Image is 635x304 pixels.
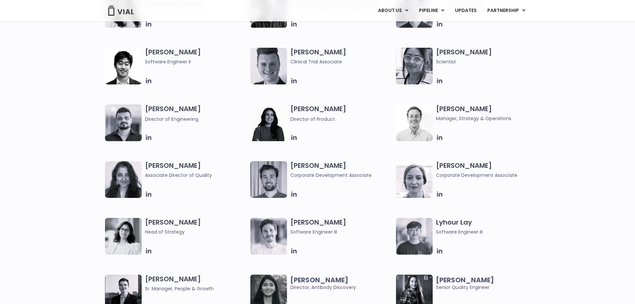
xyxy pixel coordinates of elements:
[414,5,449,16] a: PIPELINEMenu Toggle
[290,172,393,179] span: Corporate Development Associate
[105,104,142,141] img: Igor
[396,104,433,141] img: Kyle Mayfield
[436,218,538,236] h3: Lyhour Lay
[450,5,482,16] a: UPDATES
[105,218,142,255] img: Image of smiling woman named Pree
[145,218,247,236] h3: [PERSON_NAME]
[482,5,531,16] a: PARTNERSHIPMenu Toggle
[290,228,393,236] span: Software Engineer III
[145,48,247,65] h3: [PERSON_NAME]
[436,276,538,291] span: Senior Quality Engineer
[250,161,287,198] img: Image of smiling man named Thomas
[436,104,538,122] h3: [PERSON_NAME]
[436,58,538,65] span: Scientist
[290,161,393,179] h3: [PERSON_NAME]
[145,285,247,292] span: Sr. Manager, People & Growth
[436,48,538,65] h3: [PERSON_NAME]
[290,116,335,122] span: Director of Product
[290,276,393,291] span: Director, Antibody Discovery
[145,228,247,236] span: Head of Strategy
[145,275,247,292] h3: [PERSON_NAME]
[145,161,247,179] h3: [PERSON_NAME]
[436,115,538,122] span: Manager, Strategy & Operations
[145,104,247,123] h3: [PERSON_NAME]
[436,275,494,285] b: [PERSON_NAME]
[290,48,393,65] h3: [PERSON_NAME]
[250,218,287,255] img: Headshot of smiling man named Fran
[145,172,247,179] span: Associate Director of Quality
[108,6,134,16] img: Vial Logo
[290,218,393,236] h3: [PERSON_NAME]
[105,48,142,84] img: Jason Zhang
[436,228,538,236] span: Software Engineer III
[396,218,433,255] img: Ly
[436,172,538,179] span: Corporate Development Associate
[396,161,433,198] img: Headshot of smiling woman named Beatrice
[250,48,287,84] img: Headshot of smiling man named Collin
[250,104,287,141] img: Smiling woman named Ira
[105,161,142,198] img: Headshot of smiling woman named Bhavika
[145,116,198,122] span: Director of Engineering
[145,58,247,65] span: Software Engineer II
[290,58,393,65] span: Clinical Trial Associate
[436,161,538,179] h3: [PERSON_NAME]
[290,104,393,123] h3: [PERSON_NAME]
[396,48,433,84] img: Headshot of smiling woman named Anjali
[373,5,413,16] a: ABOUT USMenu Toggle
[290,275,348,285] b: [PERSON_NAME]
